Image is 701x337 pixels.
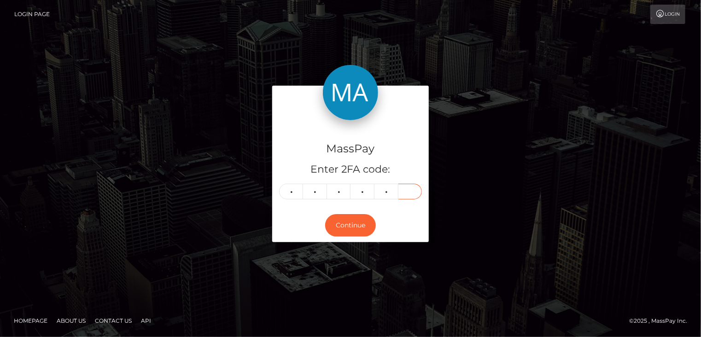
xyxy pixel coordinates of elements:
div: © 2025 , MassPay Inc. [629,316,694,326]
a: Homepage [10,314,51,328]
h4: MassPay [279,141,422,157]
button: Continue [325,214,376,237]
a: Login [650,5,685,24]
img: MassPay [323,65,378,120]
a: About Us [53,314,89,328]
h5: Enter 2FA code: [279,163,422,177]
a: Login Page [14,5,50,24]
a: Contact Us [91,314,135,328]
a: API [137,314,155,328]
